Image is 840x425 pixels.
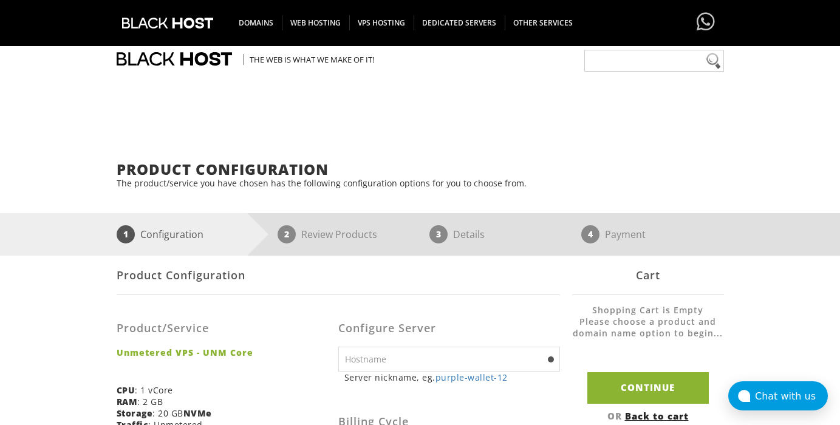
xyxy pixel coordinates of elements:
li: Shopping Cart is Empty Please choose a product and domain name option to begin... [572,304,724,351]
span: VPS HOSTING [349,15,414,30]
span: 2 [278,225,296,243]
p: Configuration [140,225,203,243]
button: Chat with us [728,381,828,410]
h1: Product Configuration [117,161,724,177]
b: Storage [117,407,153,419]
p: Payment [605,225,646,243]
span: WEB HOSTING [282,15,350,30]
a: Back to cart [625,410,689,422]
div: Cart [572,256,724,295]
b: CPU [117,384,135,396]
small: Server nickname, eg. [344,372,560,383]
span: The Web is what we make of it! [243,54,374,65]
input: Need help? [584,50,724,72]
div: OR [572,410,724,422]
h3: Product/Service [117,322,329,335]
span: 4 [581,225,599,243]
div: Product Configuration [117,256,560,295]
h3: Configure Server [338,322,560,335]
input: Hostname [338,347,560,372]
b: RAM [117,396,138,407]
span: 1 [117,225,135,243]
p: The product/service you have chosen has the following configuration options for you to choose from. [117,177,724,189]
input: Continue [587,372,709,403]
strong: Unmetered VPS - UNM Core [117,347,329,358]
span: 3 [429,225,448,243]
span: DOMAINS [230,15,282,30]
span: OTHER SERVICES [505,15,581,30]
div: Chat with us [755,390,828,402]
span: DEDICATED SERVERS [414,15,505,30]
b: NVMe [183,407,212,419]
a: purple-wallet-12 [435,372,508,383]
p: Details [453,225,485,243]
p: Review Products [301,225,377,243]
